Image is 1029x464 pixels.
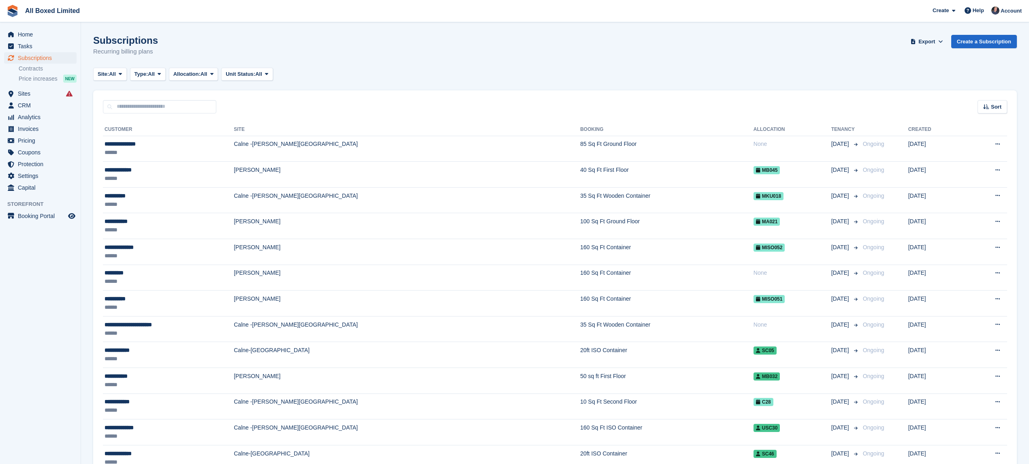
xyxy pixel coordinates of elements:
[4,29,77,40] a: menu
[18,100,66,111] span: CRM
[831,346,851,355] span: [DATE]
[18,111,66,123] span: Analytics
[754,192,783,200] span: MKU018
[754,450,777,458] span: SC46
[18,29,66,40] span: Home
[951,35,1017,48] a: Create a Subscription
[19,65,77,73] a: Contracts
[234,393,580,419] td: Calne -[PERSON_NAME][GEOGRAPHIC_DATA]
[908,239,965,265] td: [DATE]
[580,316,754,342] td: 35 Sq Ft Wooden Container
[19,75,58,83] span: Price increases
[754,123,831,136] th: Allocation
[908,291,965,316] td: [DATE]
[1001,7,1022,15] span: Account
[754,321,831,329] div: None
[831,140,851,148] span: [DATE]
[831,398,851,406] span: [DATE]
[221,68,273,81] button: Unit Status: All
[18,123,66,135] span: Invoices
[863,424,884,431] span: Ongoing
[863,218,884,225] span: Ongoing
[7,200,81,208] span: Storefront
[234,316,580,342] td: Calne -[PERSON_NAME][GEOGRAPHIC_DATA]
[580,291,754,316] td: 160 Sq Ft Container
[19,74,77,83] a: Price increases NEW
[580,136,754,162] td: 85 Sq Ft Ground Floor
[4,123,77,135] a: menu
[754,424,780,432] span: USC30
[226,70,255,78] span: Unit Status:
[831,423,851,432] span: [DATE]
[754,398,773,406] span: C28
[18,170,66,182] span: Settings
[918,38,935,46] span: Export
[908,213,965,239] td: [DATE]
[130,68,166,81] button: Type: All
[234,187,580,213] td: Calne -[PERSON_NAME][GEOGRAPHIC_DATA]
[754,372,780,381] span: MB032
[754,269,831,277] div: None
[831,217,851,226] span: [DATE]
[973,6,984,15] span: Help
[234,291,580,316] td: [PERSON_NAME]
[173,70,201,78] span: Allocation:
[754,166,780,174] span: MB045
[863,269,884,276] span: Ongoing
[201,70,207,78] span: All
[93,35,158,46] h1: Subscriptions
[933,6,949,15] span: Create
[580,342,754,368] td: 20ft ISO Container
[4,210,77,222] a: menu
[4,100,77,111] a: menu
[908,123,965,136] th: Created
[580,187,754,213] td: 35 Sq Ft Wooden Container
[18,135,66,146] span: Pricing
[831,295,851,303] span: [DATE]
[863,321,884,328] span: Ongoing
[93,68,127,81] button: Site: All
[234,419,580,445] td: Calne -[PERSON_NAME][GEOGRAPHIC_DATA]
[4,41,77,52] a: menu
[234,162,580,188] td: [PERSON_NAME]
[234,123,580,136] th: Site
[908,136,965,162] td: [DATE]
[18,147,66,158] span: Coupons
[831,123,860,136] th: Tenancy
[4,135,77,146] a: menu
[863,450,884,457] span: Ongoing
[4,111,77,123] a: menu
[234,342,580,368] td: Calne-[GEOGRAPHIC_DATA]
[580,265,754,291] td: 160 Sq Ft Container
[908,265,965,291] td: [DATE]
[908,342,965,368] td: [DATE]
[234,368,580,394] td: [PERSON_NAME]
[18,52,66,64] span: Subscriptions
[863,373,884,379] span: Ongoing
[863,141,884,147] span: Ongoing
[134,70,148,78] span: Type:
[863,192,884,199] span: Ongoing
[580,239,754,265] td: 160 Sq Ft Container
[580,368,754,394] td: 50 sq ft First Floor
[831,192,851,200] span: [DATE]
[908,187,965,213] td: [DATE]
[234,213,580,239] td: [PERSON_NAME]
[148,70,155,78] span: All
[863,398,884,405] span: Ongoing
[909,35,945,48] button: Export
[18,88,66,99] span: Sites
[863,347,884,353] span: Ongoing
[22,4,83,17] a: All Boxed Limited
[580,419,754,445] td: 160 Sq Ft ISO Container
[754,140,831,148] div: None
[754,244,785,252] span: MISO052
[98,70,109,78] span: Site:
[18,182,66,193] span: Capital
[580,393,754,419] td: 10 Sq Ft Second Floor
[4,158,77,170] a: menu
[831,321,851,329] span: [DATE]
[234,239,580,265] td: [PERSON_NAME]
[4,182,77,193] a: menu
[66,90,73,97] i: Smart entry sync failures have occurred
